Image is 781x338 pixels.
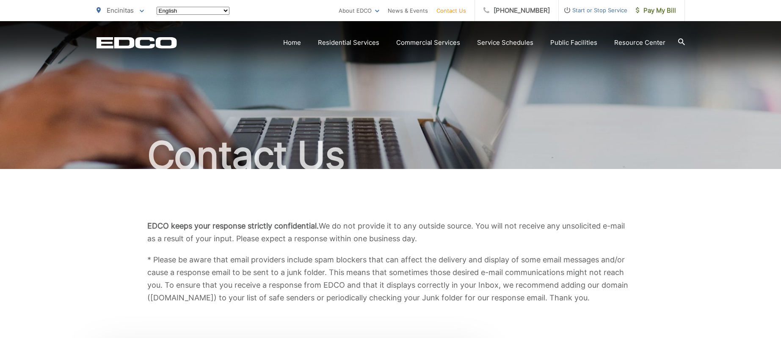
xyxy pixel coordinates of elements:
a: Residential Services [318,38,379,48]
a: EDCD logo. Return to the homepage. [97,37,177,49]
span: Pay My Bill [636,5,676,16]
p: * Please be aware that email providers include spam blockers that can affect the delivery and dis... [147,253,634,304]
b: EDCO keeps your response strictly confidential. [147,221,319,230]
span: Encinitas [107,6,134,14]
a: Commercial Services [396,38,460,48]
select: Select a language [157,7,229,15]
a: Service Schedules [477,38,533,48]
a: Resource Center [614,38,665,48]
a: About EDCO [339,5,379,16]
a: Home [283,38,301,48]
a: News & Events [388,5,428,16]
a: Public Facilities [550,38,597,48]
p: We do not provide it to any outside source. You will not receive any unsolicited e-mail as a resu... [147,220,634,245]
a: Contact Us [436,5,466,16]
h1: Contact Us [97,134,685,177]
